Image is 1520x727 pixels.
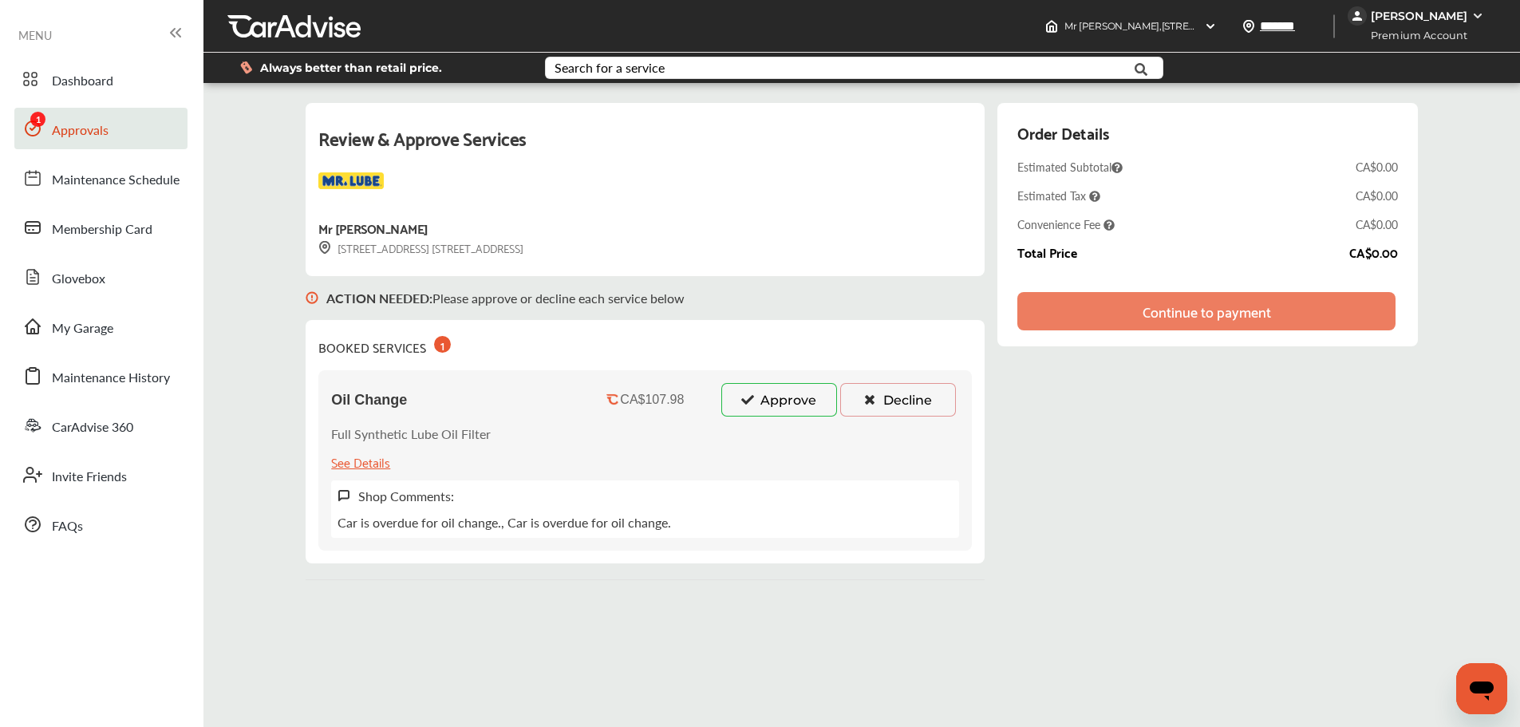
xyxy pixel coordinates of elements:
div: Review & Approve Services [318,122,972,172]
span: Maintenance Schedule [52,170,180,191]
a: Invite Friends [14,454,188,496]
span: Convenience Fee [1017,216,1115,232]
button: Decline [840,383,956,417]
div: See Details [331,451,390,472]
img: header-divider.bc55588e.svg [1333,14,1335,38]
img: logo-mr-lube.png [318,172,384,204]
div: Search for a service [555,61,665,74]
span: Always better than retail price. [260,62,442,73]
span: My Garage [52,318,113,339]
div: [PERSON_NAME] [1371,9,1467,23]
button: Approve [721,383,837,417]
iframe: Button to launch messaging window [1456,663,1507,714]
div: Continue to payment [1143,303,1271,319]
img: header-down-arrow.9dd2ce7d.svg [1204,20,1217,33]
img: location_vector.a44bc228.svg [1242,20,1255,33]
img: svg+xml;base64,PHN2ZyB3aWR0aD0iMTYiIGhlaWdodD0iMTciIHZpZXdCb3g9IjAgMCAxNiAxNyIgZmlsbD0ibm9uZSIgeG... [318,241,331,255]
span: Mr [PERSON_NAME] , [STREET_ADDRESS] SW [GEOGRAPHIC_DATA] , AB T2Y 5G8 [1064,20,1433,32]
span: Oil Change [331,392,407,409]
div: [STREET_ADDRESS] [STREET_ADDRESS] [318,239,523,257]
a: Dashboard [14,58,188,100]
span: Invite Friends [52,467,127,488]
span: Approvals [52,121,109,141]
a: Maintenance History [14,355,188,397]
a: Approvals [14,108,188,149]
span: Membership Card [52,219,152,240]
a: My Garage [14,306,188,347]
div: CA$107.98 [620,393,684,407]
a: Glovebox [14,256,188,298]
div: CA$0.00 [1356,216,1398,232]
span: Dashboard [52,71,113,92]
span: CarAdvise 360 [52,417,133,438]
p: Full Synthetic Lube Oil Filter [331,425,491,443]
a: FAQs [14,504,188,545]
span: MENU [18,29,52,41]
span: Maintenance History [52,368,170,389]
img: dollor_label_vector.a70140d1.svg [240,61,252,74]
p: Car is overdue for oil change., Car is overdue for oil change. [338,513,671,531]
div: CA$0.00 [1356,159,1398,175]
div: CA$0.00 [1356,188,1398,203]
a: CarAdvise 360 [14,405,188,446]
span: Estimated Subtotal [1017,159,1123,175]
span: Premium Account [1349,27,1479,44]
div: CA$0.00 [1349,245,1398,259]
img: jVpblrzwTbfkPYzPPzSLxeg0AAAAASUVORK5CYII= [1348,6,1367,26]
b: ACTION NEEDED : [326,289,432,307]
a: Membership Card [14,207,188,248]
div: Total Price [1017,245,1077,259]
a: Maintenance Schedule [14,157,188,199]
span: Estimated Tax [1017,188,1100,203]
span: Glovebox [52,269,105,290]
div: Mr [PERSON_NAME] [318,217,428,239]
img: svg+xml;base64,PHN2ZyB3aWR0aD0iMTYiIGhlaWdodD0iMTciIHZpZXdCb3g9IjAgMCAxNiAxNyIgZmlsbD0ibm9uZSIgeG... [306,276,318,320]
div: BOOKED SERVICES [318,333,451,358]
div: 1 [434,336,451,353]
span: FAQs [52,516,83,537]
img: svg+xml;base64,PHN2ZyB3aWR0aD0iMTYiIGhlaWdodD0iMTciIHZpZXdCb3g9IjAgMCAxNiAxNyIgZmlsbD0ibm9uZSIgeG... [338,489,350,503]
label: Shop Comments: [358,487,454,505]
div: Order Details [1017,119,1109,146]
img: WGsFRI8htEPBVLJbROoPRyZpYNWhNONpIPPETTm6eUC0GeLEiAAAAAElFTkSuQmCC [1471,10,1484,22]
p: Please approve or decline each service below [326,289,685,307]
img: header-home-logo.8d720a4f.svg [1045,20,1058,33]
